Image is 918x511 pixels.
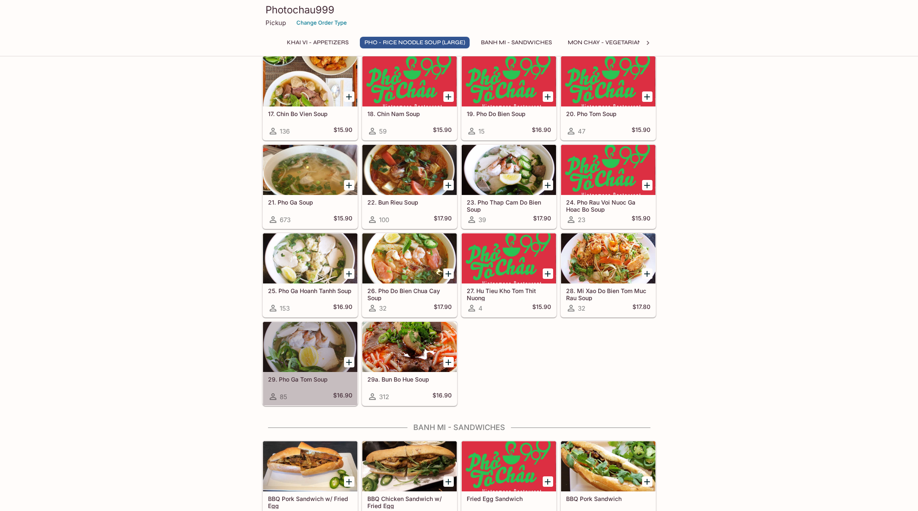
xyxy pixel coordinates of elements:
div: 22. Bun Rieu Soup [362,145,457,195]
h5: 19. Pho Do Bien Soup [467,110,551,117]
button: Add 21. Pho Ga Soup [344,180,354,190]
button: Add 24. Pho Rau Voi Nuoc Ga Hoac Bo Soup [642,180,652,190]
button: Banh Mi - Sandwiches [476,37,556,48]
button: Add 23. Pho Thap Cam Do Bien Soup [543,180,553,190]
h5: 27. Hu Tieu Kho Tom Thit Nuong [467,287,551,301]
a: 19. Pho Do Bien Soup15$16.90 [461,56,556,140]
div: 26. Pho Do Bien Chua Cay Soup [362,233,457,283]
div: 19. Pho Do Bien Soup [462,56,556,106]
h5: Fried Egg Sandwich [467,495,551,502]
a: 17. Chin Bo Vien Soup136$15.90 [263,56,358,140]
button: Add 27. Hu Tieu Kho Tom Thit Nuong [543,268,553,279]
h5: $15.90 [334,215,352,225]
button: Add BBQ Pork Sandwich [642,476,652,487]
h5: $16.90 [333,392,352,402]
span: 100 [379,216,389,224]
button: Pho - Rice Noodle Soup (Large) [360,37,470,48]
div: 21. Pho Ga Soup [263,145,357,195]
h3: Photochau999 [266,3,653,16]
h5: $15.90 [334,126,352,136]
h5: BBQ Pork Sandwich w/ Fried Egg [268,495,352,509]
h5: $16.90 [333,303,352,313]
h5: BBQ Chicken Sandwich w/ Fried Egg [367,495,452,509]
h4: Banh Mi - Sandwiches [262,423,656,432]
div: BBQ Chicken Sandwich w/ Fried Egg [362,441,457,491]
div: BBQ Pork Sandwich [561,441,655,491]
span: 47 [578,127,585,135]
h5: 24. Pho Rau Voi Nuoc Ga Hoac Bo Soup [566,199,650,212]
h5: 23. Pho Thap Cam Do Bien Soup [467,199,551,212]
h5: 20. Pho Tom Soup [566,110,650,117]
a: 21. Pho Ga Soup673$15.90 [263,144,358,229]
div: 24. Pho Rau Voi Nuoc Ga Hoac Bo Soup [561,145,655,195]
a: 29. Pho Ga Tom Soup85$16.90 [263,321,358,406]
div: 18. Chin Nam Soup [362,56,457,106]
a: 24. Pho Rau Voi Nuoc Ga Hoac Bo Soup23$15.90 [561,144,656,229]
h5: 29a. Bun Bo Hue Soup [367,376,452,383]
div: Fried Egg Sandwich [462,441,556,491]
button: Mon Chay - Vegetarian Entrees [563,37,675,48]
h5: BBQ Pork Sandwich [566,495,650,502]
span: 32 [578,304,585,312]
span: 4 [478,304,483,312]
div: 27. Hu Tieu Kho Tom Thit Nuong [462,233,556,283]
h5: 26. Pho Do Bien Chua Cay Soup [367,287,452,301]
button: Add 17. Chin Bo Vien Soup [344,91,354,102]
div: 29. Pho Ga Tom Soup [263,322,357,372]
span: 32 [379,304,387,312]
div: 29a. Bun Bo Hue Soup [362,322,457,372]
span: 312 [379,393,389,401]
button: Add 29. Pho Ga Tom Soup [344,357,354,367]
h5: 25. Pho Ga Hoanh Tanhh Soup [268,287,352,294]
span: 673 [280,216,291,224]
button: Add 25. Pho Ga Hoanh Tanhh Soup [344,268,354,279]
button: Add 26. Pho Do Bien Chua Cay Soup [443,268,454,279]
button: Add 29a. Bun Bo Hue Soup [443,357,454,367]
h5: $15.90 [632,215,650,225]
span: 15 [478,127,485,135]
a: 26. Pho Do Bien Chua Cay Soup32$17.90 [362,233,457,317]
div: 25. Pho Ga Hoanh Tanhh Soup [263,233,357,283]
p: Pickup [266,19,286,27]
h5: $15.90 [433,126,452,136]
h5: $17.90 [434,303,452,313]
button: Add 28. Mi Xao Do Bien Tom Muc Rau Soup [642,268,652,279]
button: Add 20. Pho Tom Soup [642,91,652,102]
button: Change Order Type [293,16,351,29]
h5: $17.90 [434,215,452,225]
span: 39 [478,216,486,224]
a: 22. Bun Rieu Soup100$17.90 [362,144,457,229]
span: 136 [280,127,290,135]
div: BBQ Pork Sandwich w/ Fried Egg [263,441,357,491]
h5: 18. Chin Nam Soup [367,110,452,117]
button: Add Fried Egg Sandwich [543,476,553,487]
div: 20. Pho Tom Soup [561,56,655,106]
a: 27. Hu Tieu Kho Tom Thit Nuong4$15.90 [461,233,556,317]
h5: 29. Pho Ga Tom Soup [268,376,352,383]
a: 20. Pho Tom Soup47$15.90 [561,56,656,140]
h5: $17.90 [533,215,551,225]
a: 29a. Bun Bo Hue Soup312$16.90 [362,321,457,406]
h5: $17.80 [632,303,650,313]
span: 85 [280,393,287,401]
h5: 22. Bun Rieu Soup [367,199,452,206]
button: Add BBQ Chicken Sandwich w/ Fried Egg [443,476,454,487]
div: 23. Pho Thap Cam Do Bien Soup [462,145,556,195]
button: Khai Vi - Appetizers [282,37,353,48]
a: 28. Mi Xao Do Bien Tom Muc Rau Soup32$17.80 [561,233,656,317]
div: 28. Mi Xao Do Bien Tom Muc Rau Soup [561,233,655,283]
h5: 21. Pho Ga Soup [268,199,352,206]
h5: $16.90 [532,126,551,136]
h5: 28. Mi Xao Do Bien Tom Muc Rau Soup [566,287,650,301]
h5: $15.90 [632,126,650,136]
a: 23. Pho Thap Cam Do Bien Soup39$17.90 [461,144,556,229]
span: 59 [379,127,387,135]
button: Add 18. Chin Nam Soup [443,91,454,102]
h5: $15.90 [532,303,551,313]
h5: 17. Chin Bo Vien Soup [268,110,352,117]
h5: $16.90 [432,392,452,402]
span: 23 [578,216,585,224]
a: 18. Chin Nam Soup59$15.90 [362,56,457,140]
div: 17. Chin Bo Vien Soup [263,56,357,106]
button: Add 19. Pho Do Bien Soup [543,91,553,102]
